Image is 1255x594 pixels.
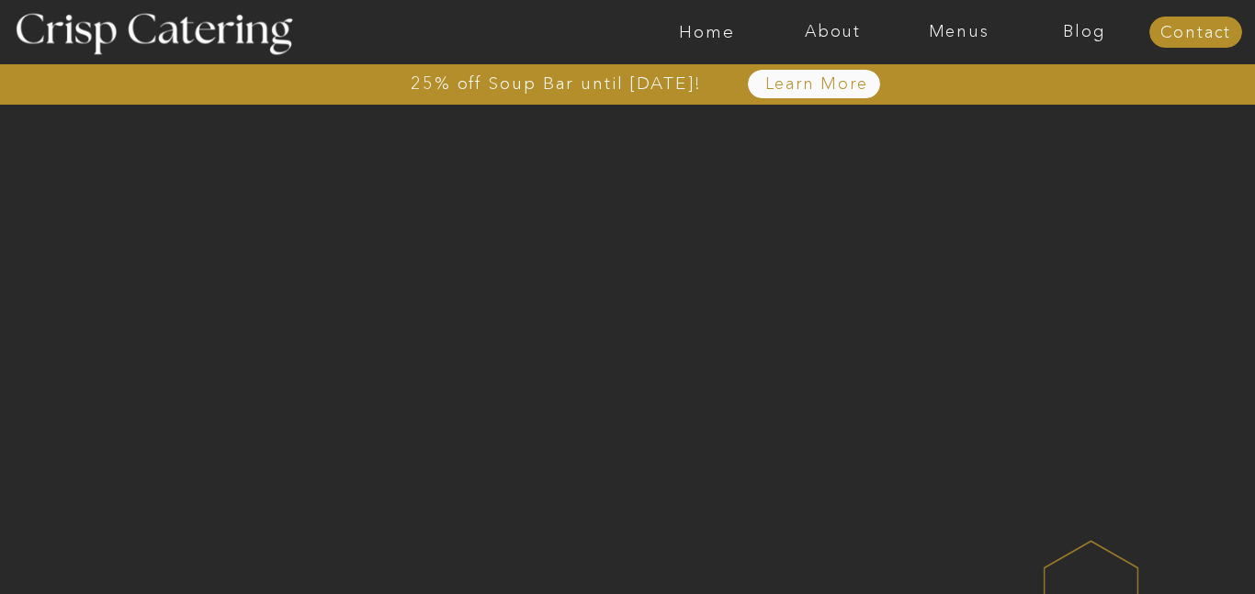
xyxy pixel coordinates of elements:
[644,23,770,41] a: Home
[1022,23,1148,41] a: Blog
[1149,24,1242,42] a: Contact
[770,23,896,41] a: About
[722,75,910,94] a: Learn More
[896,23,1022,41] a: Menus
[345,74,768,93] a: 25% off Soup Bar until [DATE]!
